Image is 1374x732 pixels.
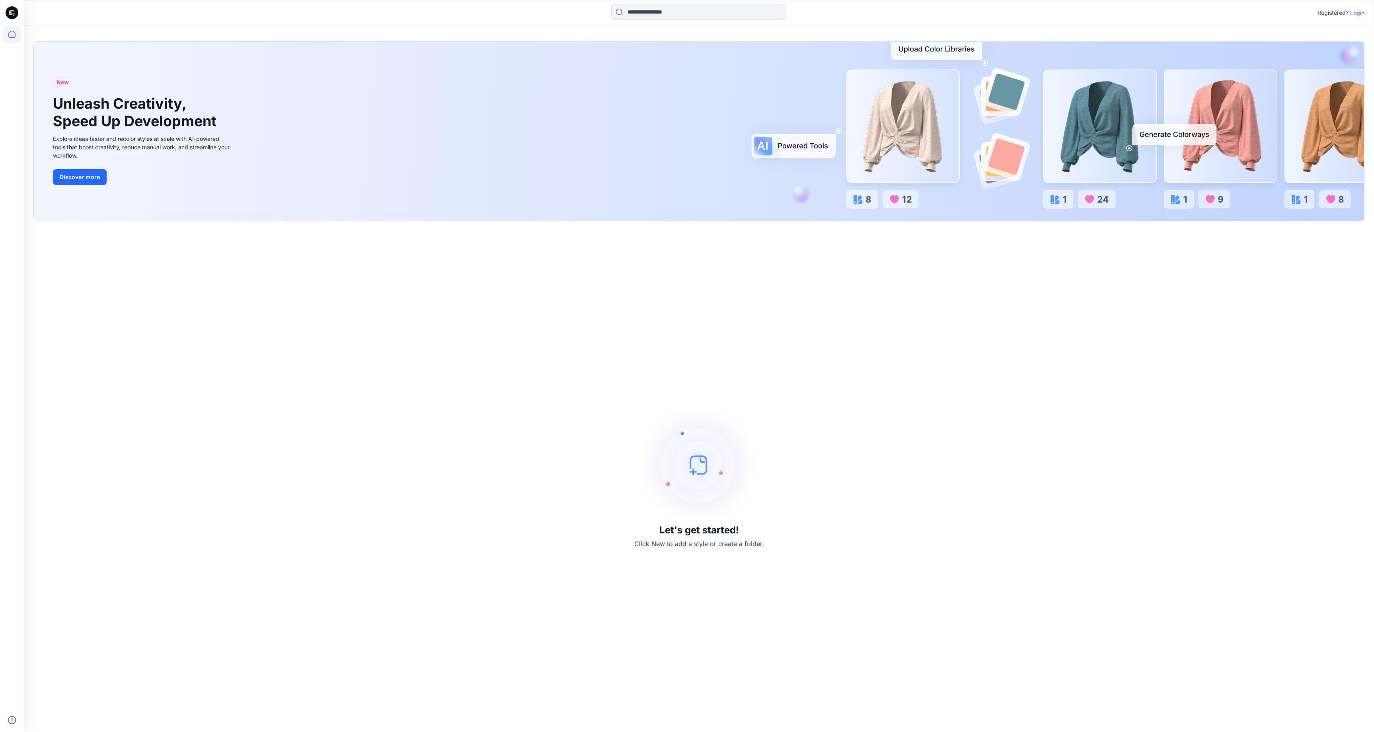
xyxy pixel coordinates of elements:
[53,95,220,129] h1: Unleash Creativity, Speed Up Development
[53,169,107,185] button: Discover more
[1317,8,1349,18] p: Registered?
[57,78,69,87] span: New
[634,539,764,549] p: Click New to add a style or create a folder.
[639,405,759,525] img: empty-state-image.svg
[53,169,232,185] a: Discover more
[53,135,232,160] div: Explore ideas faster and recolor styles at scale with AI-powered tools that boost creativity, red...
[1350,9,1364,17] p: Login
[659,525,739,536] h3: Let's get started!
